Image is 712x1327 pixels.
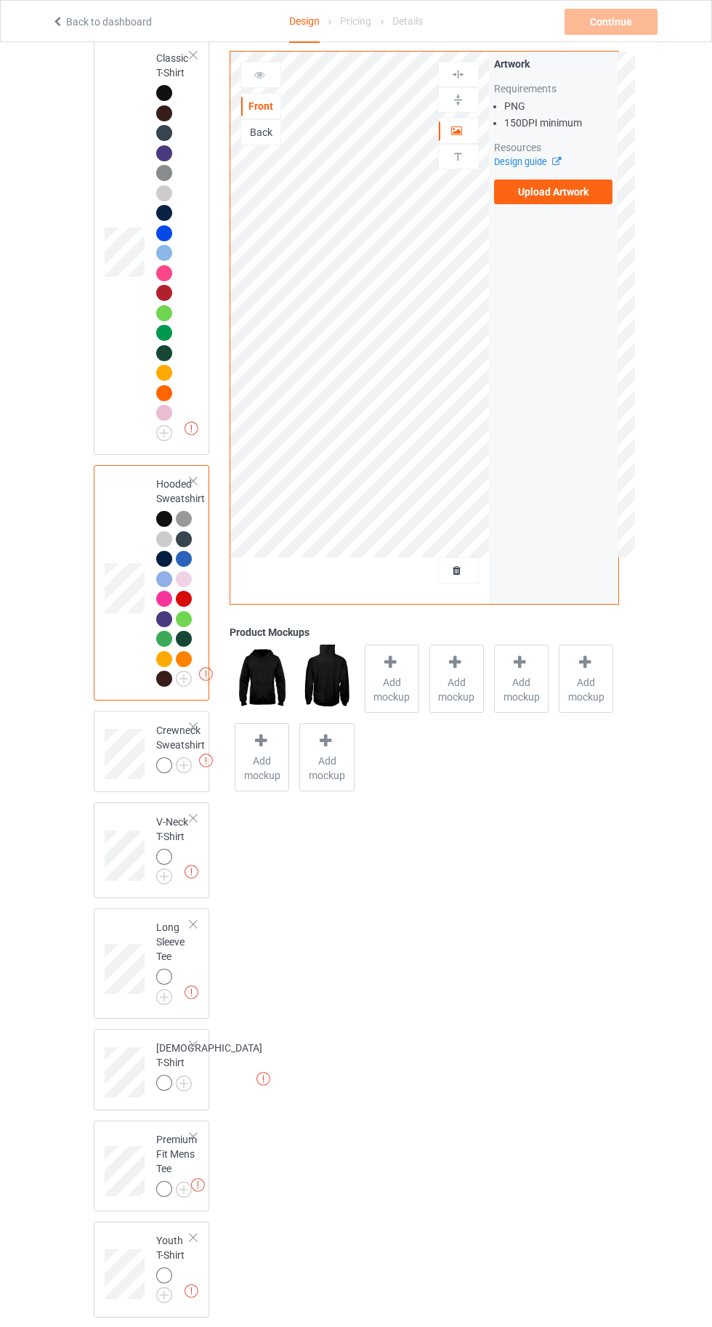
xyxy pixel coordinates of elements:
[94,802,210,898] div: V-Neck T-Shirt
[494,156,560,167] a: Design guide
[300,754,353,783] span: Add mockup
[185,865,198,879] img: exclamation icon
[94,711,210,792] div: Crewneck Sweatshirt
[156,1132,197,1196] div: Premium Fit Mens Tee
[299,645,354,713] img: regular.jpg
[156,815,191,880] div: V-Neck T-Shirt
[176,1182,192,1198] img: svg+xml;base64,PD94bWwgdmVyc2lvbj0iMS4wIiBlbmNvZGluZz0iVVRGLTgiPz4KPHN2ZyB3aWR0aD0iMjJweCIgaGVpZ2...
[235,754,288,783] span: Add mockup
[340,1,371,41] div: Pricing
[451,68,465,81] img: svg%3E%0A
[451,150,465,164] img: svg%3E%0A
[504,116,613,130] li: 150 DPI minimum
[156,1041,262,1090] div: [DEMOGRAPHIC_DATA] T-Shirt
[156,51,191,436] div: Classic T-Shirt
[156,989,172,1005] img: svg+xml;base64,PD94bWwgdmVyc2lvbj0iMS4wIiBlbmNvZGluZz0iVVRGLTgiPz4KPHN2ZyB3aWR0aD0iMjJweCIgaGVpZ2...
[241,125,280,140] div: Back
[94,1029,210,1110] div: [DEMOGRAPHIC_DATA] T-Shirt
[156,1287,172,1303] img: svg+xml;base64,PD94bWwgdmVyc2lvbj0iMS4wIiBlbmNvZGluZz0iVVRGLTgiPz4KPHN2ZyB3aWR0aD0iMjJweCIgaGVpZ2...
[365,675,418,704] span: Add mockup
[451,93,465,107] img: svg%3E%0A
[94,908,210,1019] div: Long Sleeve Tee
[199,667,213,681] img: exclamation icon
[94,1222,210,1318] div: Youth T-Shirt
[176,757,192,773] img: svg+xml;base64,PD94bWwgdmVyc2lvbj0iMS4wIiBlbmNvZGluZz0iVVRGLTgiPz4KPHN2ZyB3aWR0aD0iMjJweCIgaGVpZ2...
[495,675,548,704] span: Add mockup
[156,425,172,441] img: svg+xml;base64,PD94bWwgdmVyc2lvbj0iMS4wIiBlbmNvZGluZz0iVVRGLTgiPz4KPHN2ZyB3aWR0aD0iMjJweCIgaGVpZ2...
[176,671,192,687] img: svg+xml;base64,PD94bWwgdmVyc2lvbj0iMS4wIiBlbmNvZGluZz0iVVRGLTgiPz4KPHN2ZyB3aWR0aD0iMjJweCIgaGVpZ2...
[494,57,613,71] div: Artwork
[176,1076,192,1092] img: svg+xml;base64,PD94bWwgdmVyc2lvbj0iMS4wIiBlbmNvZGluZz0iVVRGLTgiPz4KPHN2ZyB3aWR0aD0iMjJweCIgaGVpZ2...
[494,81,613,96] div: Requirements
[241,99,280,113] div: Front
[185,422,198,435] img: exclamation icon
[289,1,320,43] div: Design
[156,920,191,1000] div: Long Sleeve Tee
[559,645,613,713] div: Add mockup
[235,723,289,791] div: Add mockup
[191,1178,205,1192] img: exclamation icon
[230,625,618,640] div: Product Mockups
[559,675,612,704] span: Add mockup
[156,723,205,773] div: Crewneck Sweatshirt
[199,754,213,767] img: exclamation icon
[185,985,198,999] img: exclamation icon
[494,645,549,713] div: Add mockup
[392,1,423,41] div: Details
[94,39,210,455] div: Classic T-Shirt
[494,180,613,204] label: Upload Artwork
[235,645,289,713] img: regular.jpg
[52,16,152,28] a: Back to dashboard
[430,675,483,704] span: Add mockup
[299,723,354,791] div: Add mockup
[156,868,172,884] img: svg+xml;base64,PD94bWwgdmVyc2lvbj0iMS4wIiBlbmNvZGluZz0iVVRGLTgiPz4KPHN2ZyB3aWR0aD0iMjJweCIgaGVpZ2...
[156,1233,191,1299] div: Youth T-Shirt
[94,465,210,701] div: Hooded Sweatshirt
[185,1284,198,1298] img: exclamation icon
[494,140,613,155] div: Resources
[94,1121,210,1211] div: Premium Fit Mens Tee
[156,477,205,686] div: Hooded Sweatshirt
[429,645,484,713] div: Add mockup
[365,645,419,713] div: Add mockup
[504,99,613,113] li: PNG
[156,165,172,181] img: heather_texture.png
